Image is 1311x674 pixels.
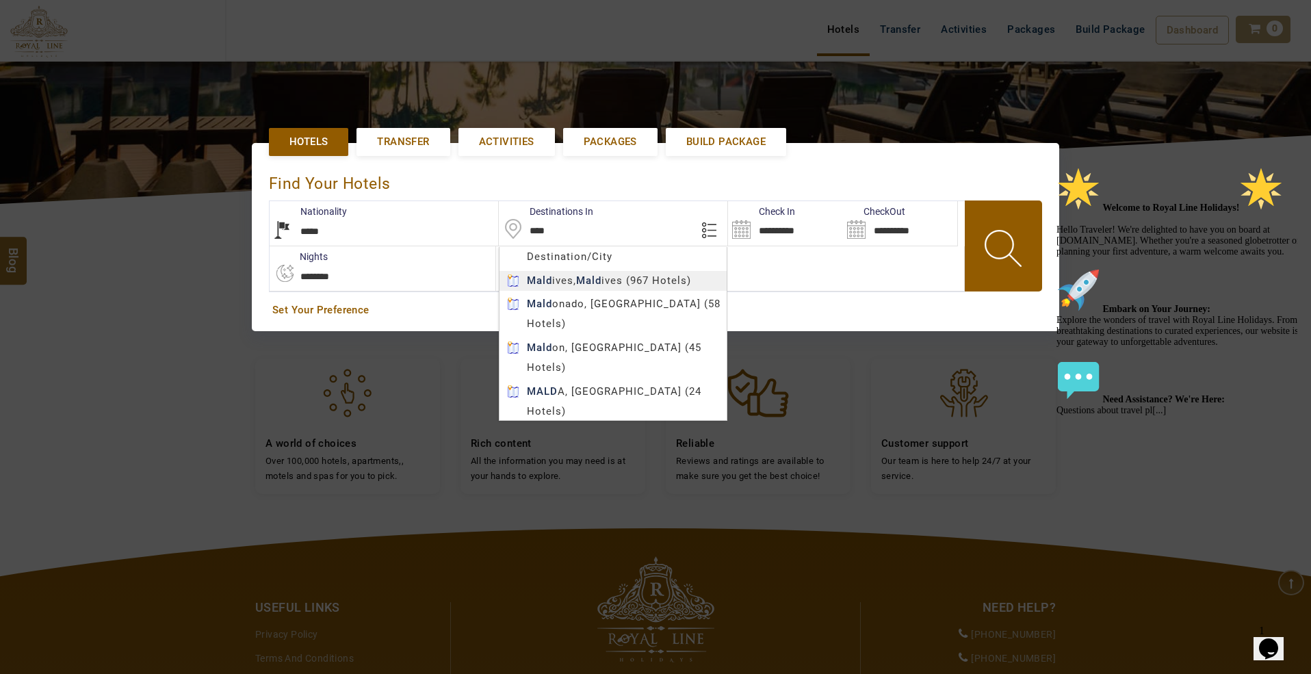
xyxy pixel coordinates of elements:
[458,128,555,156] a: Activities
[843,201,957,246] input: Search
[527,274,552,287] b: Mald
[52,41,233,51] strong: Welcome to Royal Line Holidays!
[5,5,49,49] img: :star2:
[52,142,160,153] strong: Embark on Your Journey:
[270,205,347,218] label: Nationality
[499,382,727,422] div: A, [GEOGRAPHIC_DATA] (24 Hotels)
[5,41,249,254] span: Hello Traveler! We're delighted to have you on board at [DOMAIN_NAME]. Whether you're a seasoned ...
[527,298,552,310] b: Mald
[269,128,348,156] a: Hotels
[496,250,557,263] label: Rooms
[686,135,766,149] span: Build Package
[479,135,534,149] span: Activities
[1254,619,1297,660] iframe: chat widget
[527,341,552,354] b: Mald
[499,271,727,291] div: ives, ives (967 Hotels)
[576,274,601,287] b: Mald
[5,197,49,241] img: :speech_balloon:
[377,135,429,149] span: Transfer
[527,385,558,398] b: MALD
[52,233,174,243] strong: Need Assistance? We're Here:
[499,205,593,218] label: Destinations In
[289,135,328,149] span: Hotels
[269,160,1042,200] div: Find Your Hotels
[666,128,786,156] a: Build Package
[356,128,450,156] a: Transfer
[1051,161,1297,612] iframe: chat widget
[269,250,328,263] label: nights
[188,5,232,49] img: :star2:
[5,5,252,255] div: 🌟 Welcome to Royal Line Holidays!🌟Hello Traveler! We're delighted to have you on board at [DOMAIN...
[5,107,49,151] img: :rocket:
[728,205,795,218] label: Check In
[272,303,1039,317] a: Set Your Preference
[499,247,727,267] div: Destination/City
[843,205,905,218] label: CheckOut
[499,338,727,378] div: on, [GEOGRAPHIC_DATA] (45 Hotels)
[584,135,637,149] span: Packages
[563,128,658,156] a: Packages
[728,201,842,246] input: Search
[499,294,727,334] div: onado, [GEOGRAPHIC_DATA] (58 Hotels)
